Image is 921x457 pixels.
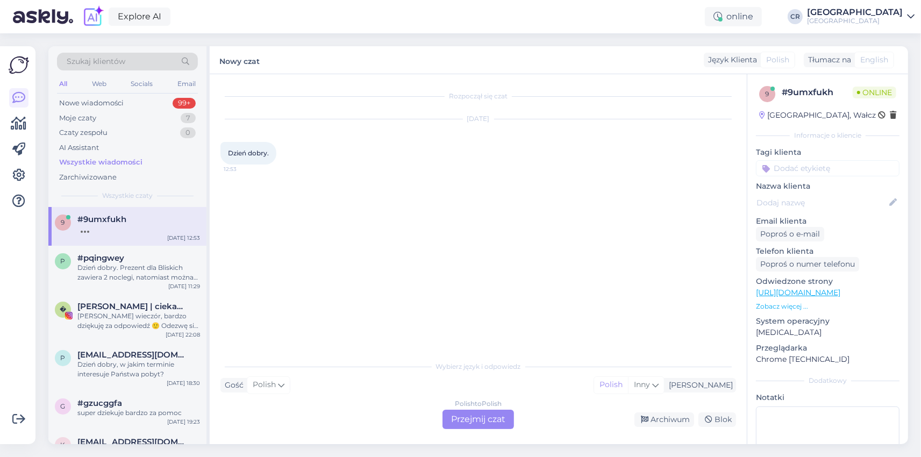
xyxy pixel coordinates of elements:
span: Szukaj klientów [67,56,125,67]
label: Nowy czat [219,53,260,67]
div: Poproś o e-mail [756,227,824,241]
div: Wybierz język i odpowiedz [220,362,736,372]
p: [MEDICAL_DATA] [756,327,899,338]
div: [PERSON_NAME] wieczór, bardzo dziękuję za odpowiedź 🙂 Odezwę się za jakiś czas na ten email jako ... [77,311,200,331]
div: [DATE] 18:30 [167,379,200,387]
p: Tagi klienta [756,147,899,158]
div: Zarchiwizowane [59,172,117,183]
div: Tłumacz na [804,54,851,66]
span: � [60,305,66,313]
div: Poproś o numer telefonu [756,257,859,272]
div: [DATE] [220,114,736,124]
p: Zobacz więcej ... [756,302,899,311]
div: Socials [128,77,155,91]
div: online [705,7,762,26]
span: g [61,402,66,410]
span: #pqingwey [77,253,124,263]
p: System operacyjny [756,316,899,327]
div: Gość [220,380,244,391]
a: [URL][DOMAIN_NAME] [756,288,840,297]
span: papka1991@wp.pl [77,350,189,360]
span: k [61,441,66,449]
p: Nazwa klienta [756,181,899,192]
div: Język Klienta [704,54,757,66]
p: Notatki [756,392,899,403]
div: Rozpoczął się czat [220,91,736,101]
div: Web [90,77,109,91]
p: Chrome [TECHNICAL_ID] [756,354,899,365]
span: Polish [766,54,789,66]
div: [GEOGRAPHIC_DATA], Wałcz [759,110,876,121]
span: Wszystkie czaty [102,191,153,201]
div: Email [175,77,198,91]
div: Polish to Polish [455,399,502,409]
div: Przejmij czat [442,410,514,429]
span: Dzień dobry. [228,149,269,157]
div: 7 [181,113,196,124]
div: Blok [698,412,736,427]
div: Moje czaty [59,113,96,124]
div: [GEOGRAPHIC_DATA] [807,8,903,17]
span: English [860,54,888,66]
div: # 9umxfukh [782,86,853,99]
div: [DATE] 12:53 [167,234,200,242]
div: 99+ [173,98,196,109]
span: 𝐁𝐞𝐫𝐧𝐚𝐝𝐞𝐭𝐭𝐚 | ciekawe miejsca • hotele • podróżnicze porady [77,302,189,311]
div: [DATE] 19:23 [167,418,200,426]
div: [GEOGRAPHIC_DATA] [807,17,903,25]
span: kirke.sylwia@wp.pl [77,437,189,447]
span: #gzucggfa [77,398,122,408]
p: Telefon klienta [756,246,899,257]
span: 9 [61,218,65,226]
p: Odwiedzone strony [756,276,899,287]
input: Dodaj nazwę [756,197,887,209]
span: p [61,354,66,362]
div: AI Assistant [59,142,99,153]
div: Archiwum [634,412,694,427]
div: Nowe wiadomości [59,98,124,109]
span: p [61,257,66,265]
p: Przeglądarka [756,342,899,354]
span: 9 [766,90,769,98]
div: [DATE] 22:08 [166,331,200,339]
div: Dzień dobry, w jakim terminie interesuje Państwa pobyt? [77,360,200,379]
span: 12:53 [224,165,264,173]
span: Polish [253,379,276,391]
div: [PERSON_NAME] [665,380,733,391]
div: Informacje o kliencie [756,131,899,140]
input: Dodać etykietę [756,160,899,176]
div: Wszystkie wiadomości [59,157,142,168]
div: super dziekuje bardzo za pomoc [77,408,200,418]
img: explore-ai [82,5,104,28]
a: Explore AI [109,8,170,26]
div: Dzień dobry. Prezent dla Bliskich zawiera 2 noclegi, natomiast można dokupić dobę dodatkową. Cena... [77,263,200,282]
span: #9umxfukh [77,215,126,224]
div: [DATE] 11:29 [168,282,200,290]
div: 0 [180,127,196,138]
div: Dodatkowy [756,376,899,385]
p: Email klienta [756,216,899,227]
div: All [57,77,69,91]
div: Czaty zespołu [59,127,108,138]
div: Polish [594,377,628,393]
div: CR [788,9,803,24]
span: Inny [634,380,650,389]
a: [GEOGRAPHIC_DATA][GEOGRAPHIC_DATA] [807,8,915,25]
span: Online [853,87,896,98]
img: Askly Logo [9,55,29,75]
